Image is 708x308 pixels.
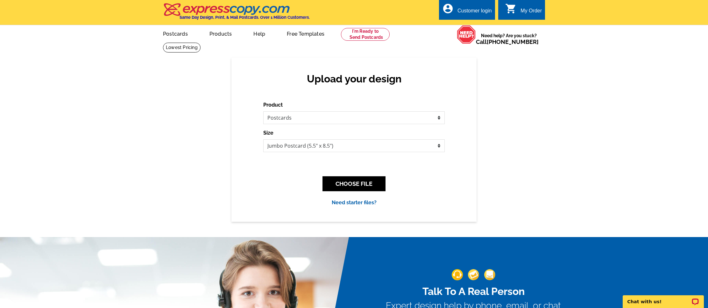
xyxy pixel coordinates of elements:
[476,38,539,45] span: Call
[452,269,463,280] img: support-img-1.png
[386,285,561,297] h2: Talk To A Real Person
[442,7,492,15] a: account_circle Customer login
[199,26,242,41] a: Products
[163,8,310,20] a: Same Day Design, Print, & Mail Postcards. Over 1 Million Customers.
[505,3,517,14] i: shopping_cart
[243,26,275,41] a: Help
[442,3,454,14] i: account_circle
[153,26,198,41] a: Postcards
[484,269,495,280] img: support-img-3_1.png
[263,129,273,137] label: Size
[270,73,438,85] h2: Upload your design
[619,288,708,308] iframe: LiveChat chat widget
[332,199,377,206] a: Need starter files?
[180,15,310,20] h4: Same Day Design, Print, & Mail Postcards. Over 1 Million Customers.
[476,32,542,45] span: Need help? Are you stuck?
[505,7,542,15] a: shopping_cart My Order
[263,101,283,109] label: Product
[520,8,542,17] div: My Order
[487,38,539,45] a: [PHONE_NUMBER]
[322,176,386,191] button: CHOOSE FILE
[457,8,492,17] div: Customer login
[277,26,335,41] a: Free Templates
[468,269,479,280] img: support-img-2.png
[457,25,476,44] img: help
